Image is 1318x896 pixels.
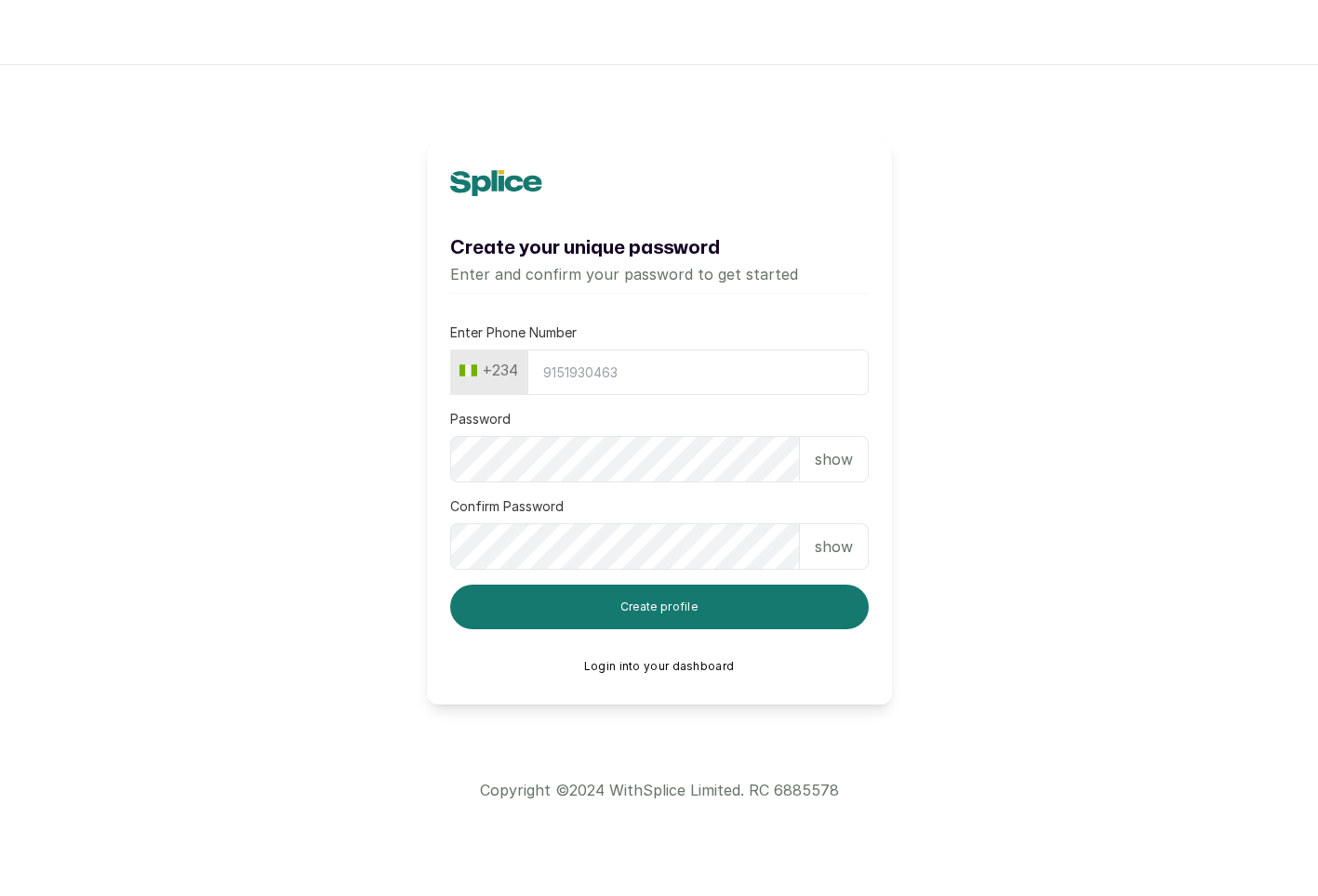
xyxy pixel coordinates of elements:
p: show [815,448,853,470]
button: Create profile [450,585,869,629]
p: Enter and confirm your password to get started [450,263,869,285]
button: +234 [452,355,526,385]
label: Password [450,410,511,428]
label: Confirm Password [450,497,564,516]
button: Login into your dashboard [584,659,735,674]
label: Enter Phone Number [450,323,577,342]
p: Copyright ©2024 WithSplice Limited. RC 6885578 [480,779,839,801]
input: 9151930463 [527,349,869,395]
p: show [815,535,853,558]
h1: Create your unique password [450,233,869,263]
